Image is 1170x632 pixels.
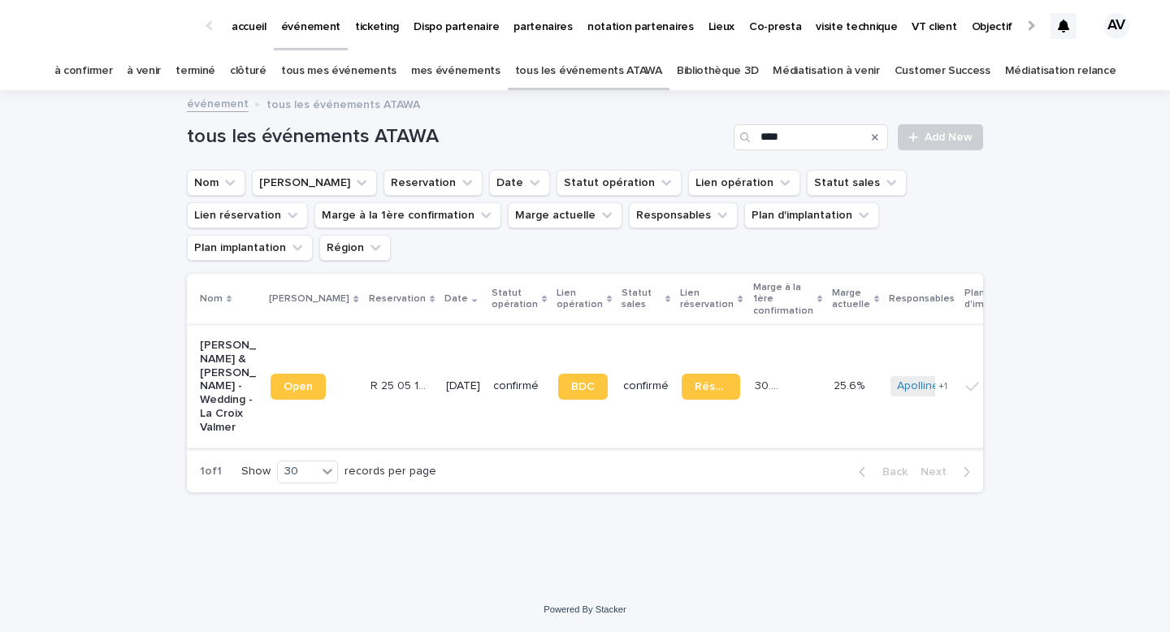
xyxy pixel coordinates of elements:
[284,381,313,392] span: Open
[921,466,956,478] span: Next
[680,284,734,314] p: Lien réservation
[444,290,468,308] p: Date
[187,235,313,261] button: Plan implantation
[370,376,431,393] p: R 25 05 1506
[734,124,888,150] input: Search
[492,284,538,314] p: Statut opération
[515,52,662,90] a: tous les événements ATAWA
[54,52,113,90] a: à confirmer
[32,10,190,42] img: Ls34BcGeRexTGTNfXpUC
[873,466,908,478] span: Back
[278,463,317,480] div: 30
[252,170,377,196] button: Lien Stacker
[925,132,973,143] span: Add New
[571,381,595,392] span: BDC
[508,202,622,228] button: Marge actuelle
[622,284,661,314] p: Statut sales
[695,381,726,392] span: Réservation
[557,284,603,314] p: Lien opération
[558,374,608,400] a: BDC
[200,290,223,308] p: Nom
[369,290,426,308] p: Reservation
[898,124,983,150] a: Add New
[187,93,249,112] a: événement
[629,202,738,228] button: Responsables
[314,202,501,228] button: Marge à la 1ère confirmation
[773,52,880,90] a: Médiatisation à venir
[319,235,391,261] button: Région
[230,52,266,90] a: clôturé
[755,376,787,393] p: 30.8 %
[834,376,868,393] p: 25.6%
[964,284,1032,314] p: Plan d'implantation
[753,279,813,320] p: Marge à la 1ère confirmation
[544,604,626,614] a: Powered By Stacker
[344,465,436,478] p: records per page
[127,52,161,90] a: à venir
[187,125,727,149] h1: tous les événements ATAWA
[744,202,879,228] button: Plan d'implantation
[187,202,308,228] button: Lien réservation
[446,379,480,393] p: [DATE]
[187,170,245,196] button: Nom
[175,52,215,90] a: terminé
[241,465,271,478] p: Show
[895,52,990,90] a: Customer Success
[889,290,955,308] p: Responsables
[200,339,258,435] p: [PERSON_NAME] & [PERSON_NAME] - Wedding - La Croix Valmer
[623,379,669,393] p: confirmé
[411,52,500,90] a: mes événements
[832,284,870,314] p: Marge actuelle
[677,52,758,90] a: Bibliothèque 3D
[489,170,550,196] button: Date
[383,170,483,196] button: Reservation
[281,52,396,90] a: tous mes événements
[271,374,326,400] a: Open
[938,382,947,392] span: + 1
[688,170,800,196] button: Lien opération
[897,379,966,393] a: Apolline Vion
[266,94,420,112] p: tous les événements ATAWA
[682,374,739,400] a: Réservation
[187,452,235,491] p: 1 of 1
[914,465,983,479] button: Next
[1103,13,1129,39] div: AV
[269,290,349,308] p: [PERSON_NAME]
[557,170,682,196] button: Statut opération
[1005,52,1116,90] a: Médiatisation relance
[807,170,907,196] button: Statut sales
[493,379,545,393] p: confirmé
[846,465,914,479] button: Back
